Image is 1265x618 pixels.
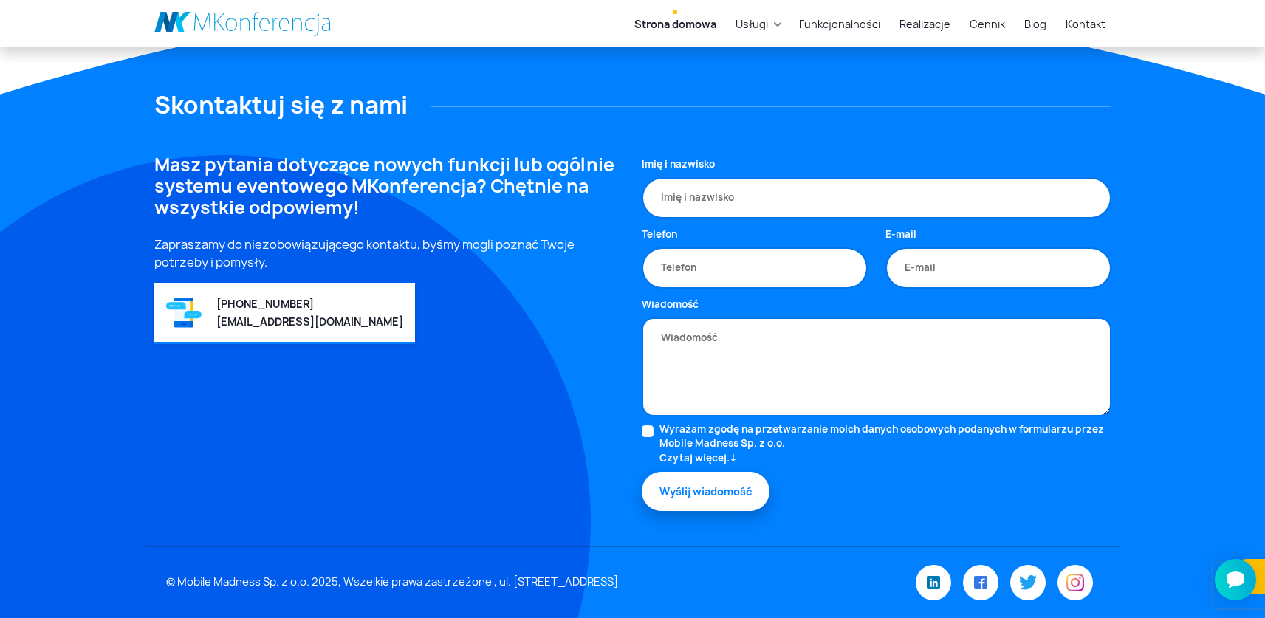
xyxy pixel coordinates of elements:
[659,422,1111,466] label: Wyrażam zgodę na przetwarzanie moich danych osobowych podanych w formularzu przez Mobile Madness ...
[642,472,769,511] button: Wyślij wiadomość
[154,91,1111,119] h2: Skontaktuj się z nami
[1066,574,1084,591] img: Instagram
[1018,10,1052,38] a: Blog
[885,227,916,242] label: E-mail
[964,10,1011,38] a: Cennik
[885,247,1111,289] input: E-mail
[894,10,956,38] a: Realizacje
[793,10,886,38] a: Funkcjonalności
[216,297,314,311] a: [PHONE_NUMBER]
[642,157,715,172] label: Imię i nazwisko
[157,574,792,591] div: © Mobile Madness Sp. z o.o. 2025, Wszelkie prawa zastrzeżone , ul. [STREET_ADDRESS]
[730,10,774,38] a: Usługi
[1019,575,1037,590] img: Twitter
[642,227,677,242] label: Telefon
[1060,10,1111,38] a: Kontakt
[659,451,1111,466] a: Czytaj więcej.
[628,10,722,38] a: Strona domowa
[927,576,940,589] img: LinkedIn
[216,315,403,329] a: [EMAIL_ADDRESS][DOMAIN_NAME]
[642,177,1111,219] input: Imię i nazwisko
[154,154,624,218] h4: Masz pytania dotyczące nowych funkcji lub ogólnie systemu eventowego MKonferencja? Chętnie na wsz...
[1215,559,1256,600] iframe: Smartsupp widget button
[642,298,699,312] label: Wiadomość
[154,236,624,271] p: Zapraszamy do niezobowiązującego kontaktu, byśmy mogli poznać Twoje potrzeby i pomysły.
[974,576,987,589] img: Facebook
[166,296,202,329] img: Graficzny element strony
[642,247,868,289] input: Telefon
